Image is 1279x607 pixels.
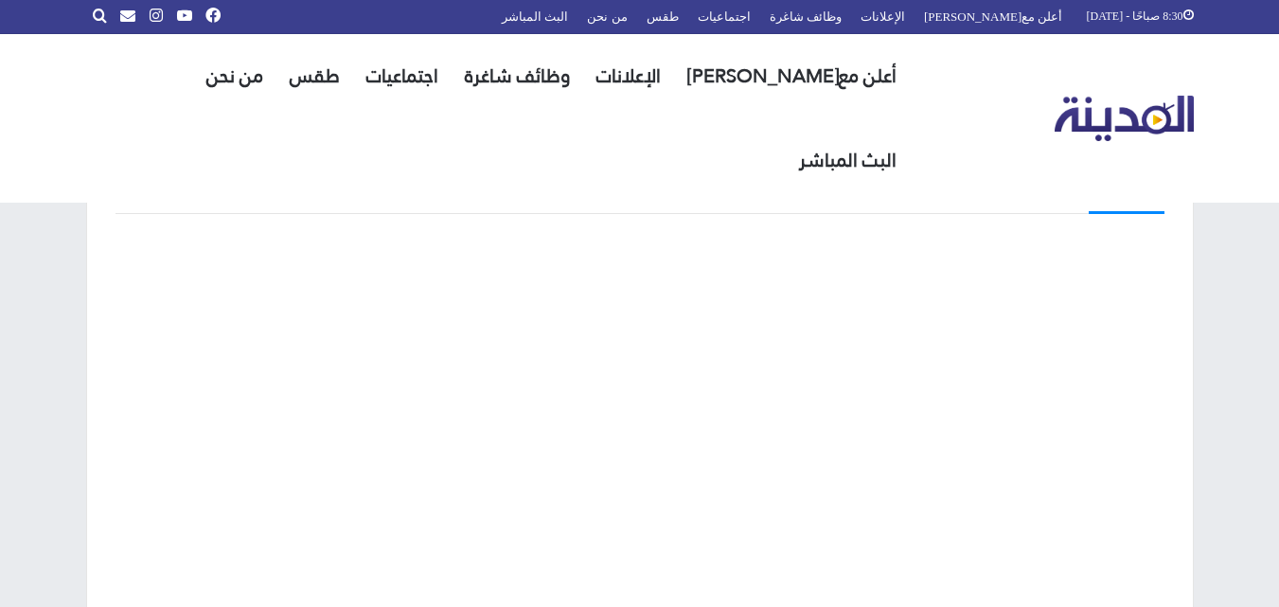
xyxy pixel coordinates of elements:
a: البث المباشر [786,118,910,203]
a: طقس [276,34,353,118]
a: الإعلانات [583,34,674,118]
a: من نحن [193,34,276,118]
img: تلفزيون المدينة [1055,96,1194,142]
a: اجتماعيات [353,34,452,118]
a: أعلن مع[PERSON_NAME] [674,34,910,118]
a: وظائف شاغرة [452,34,583,118]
